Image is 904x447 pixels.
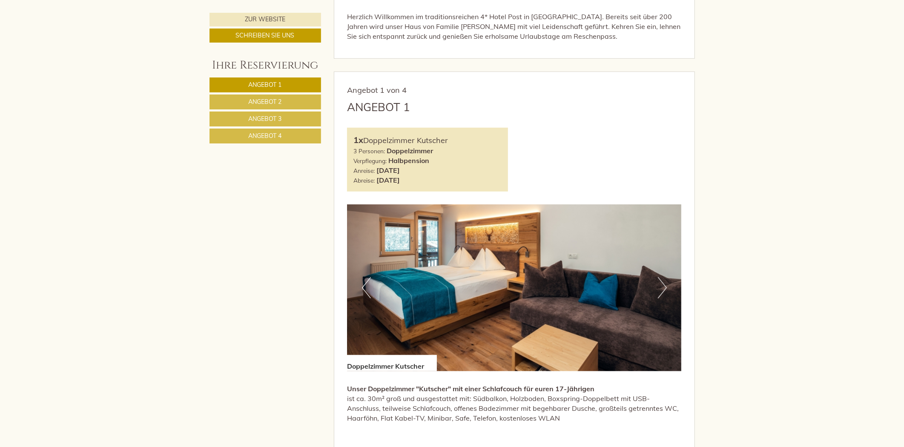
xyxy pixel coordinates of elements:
span: Angebot 4 [249,132,282,140]
span: Angebot 3 [249,115,282,123]
b: Halbpension [388,156,429,165]
small: Verpflegung: [353,157,387,164]
small: 3 Personen: [353,147,385,155]
b: [DATE] [376,176,400,184]
p: Herzlich Willkommen im traditionsreichen 4* Hotel Post in [GEOGRAPHIC_DATA]. Bereits seit über 20... [347,12,682,41]
b: Doppelzimmer [387,146,433,155]
button: Next [658,277,667,298]
button: Previous [362,277,371,298]
p: ist ca. 30m² groß und ausgestattet mit: Südbalkon, Holzboden, Boxspring-Doppelbett mit USB-Anschl... [347,384,682,423]
img: image [347,204,681,372]
span: Angebot 1 [249,81,282,89]
span: Angebot 2 [249,98,282,106]
strong: Unser Doppelzimmer "Kutscher" mit einer Schlafcouch für euren 17-Jährigen [347,384,594,393]
b: 1x [353,135,363,145]
small: Anreise: [353,167,375,174]
a: Schreiben Sie uns [209,29,321,43]
div: Doppelzimmer Kutscher [353,134,502,146]
small: Abreise: [353,177,375,184]
div: Angebot 1 [347,99,410,115]
a: Zur Website [209,13,321,26]
span: Angebot 1 von 4 [347,85,407,95]
div: Ihre Reservierung [209,57,321,73]
div: Doppelzimmer Kutscher [347,355,437,371]
b: [DATE] [376,166,400,175]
